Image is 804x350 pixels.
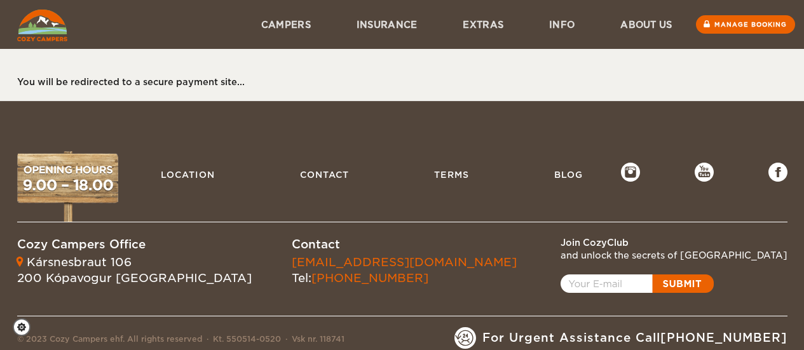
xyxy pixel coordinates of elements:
div: and unlock the secrets of [GEOGRAPHIC_DATA] [561,249,787,262]
a: Terms [428,163,475,187]
a: Manage booking [696,15,795,34]
div: Cozy Campers Office [17,236,252,253]
a: Open popup [561,274,714,293]
div: Kársnesbraut 106 200 Kópavogur [GEOGRAPHIC_DATA] [17,254,252,286]
div: You will be redirected to a secure payment site... [17,76,775,88]
div: Join CozyClub [561,236,787,249]
div: Contact [292,236,517,253]
a: Location [154,163,221,187]
a: [PHONE_NUMBER] [311,271,428,285]
a: Blog [548,163,589,187]
a: Cookie settings [13,318,39,336]
a: [PHONE_NUMBER] [660,331,787,344]
a: Contact [294,163,355,187]
div: © 2023 Cozy Campers ehf. All rights reserved Kt. 550514-0520 Vsk nr. 118741 [17,333,344,349]
img: Cozy Campers [17,10,67,41]
span: For Urgent Assistance Call [482,330,787,346]
div: Tel: [292,254,517,286]
a: [EMAIL_ADDRESS][DOMAIN_NAME] [292,255,517,269]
